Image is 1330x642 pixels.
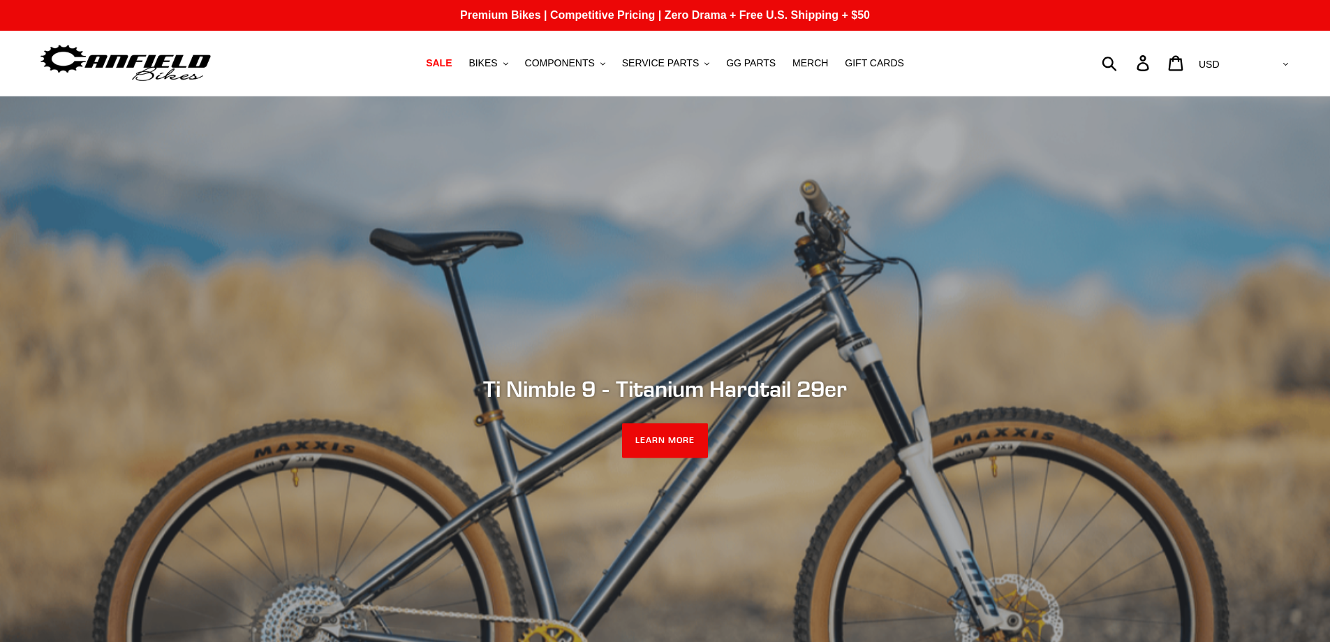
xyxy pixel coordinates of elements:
[426,57,452,69] span: SALE
[461,54,515,73] button: BIKES
[468,57,497,69] span: BIKES
[719,54,783,73] a: GG PARTS
[285,376,1046,402] h2: Ti Nimble 9 - Titanium Hardtail 29er
[726,57,776,69] span: GG PARTS
[792,57,828,69] span: MERCH
[622,423,708,458] a: LEARN MORE
[525,57,595,69] span: COMPONENTS
[838,54,911,73] a: GIFT CARDS
[518,54,612,73] button: COMPONENTS
[615,54,716,73] button: SERVICE PARTS
[845,57,904,69] span: GIFT CARDS
[785,54,835,73] a: MERCH
[1109,48,1145,78] input: Search
[419,54,459,73] a: SALE
[38,41,213,85] img: Canfield Bikes
[622,57,699,69] span: SERVICE PARTS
